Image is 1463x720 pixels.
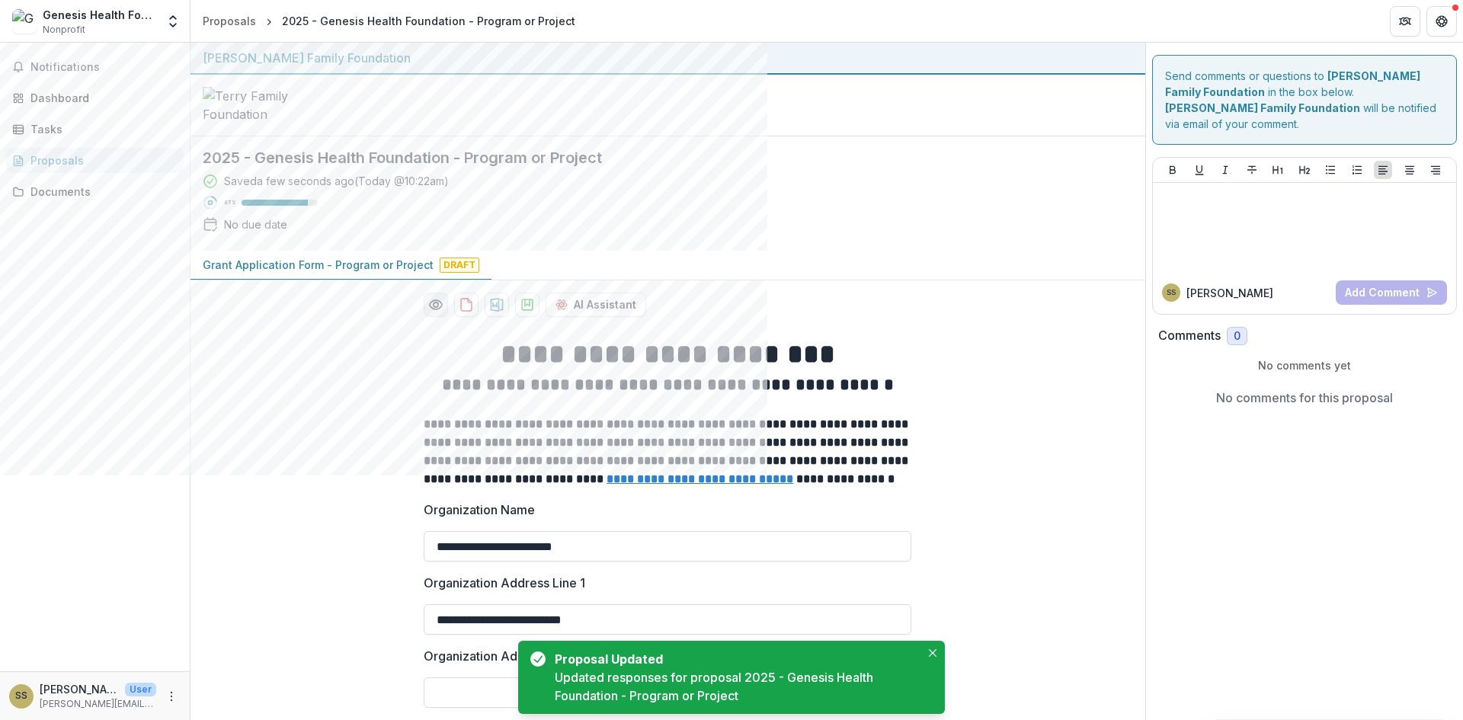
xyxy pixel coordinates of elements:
[1243,161,1261,179] button: Strike
[1401,161,1419,179] button: Align Center
[12,9,37,34] img: Genesis Health Foundation
[162,687,181,706] button: More
[30,152,171,168] div: Proposals
[197,10,581,32] nav: breadcrumb
[30,184,171,200] div: Documents
[555,650,914,668] div: Proposal Updated
[162,6,184,37] button: Open entity switcher
[515,293,539,317] button: download-proposal
[6,148,184,173] a: Proposals
[424,501,535,519] p: Organization Name
[1186,285,1273,301] p: [PERSON_NAME]
[1374,161,1392,179] button: Align Left
[282,13,575,29] div: 2025 - Genesis Health Foundation - Program or Project
[40,697,156,711] p: [PERSON_NAME][EMAIL_ADDRESS][PERSON_NAME][DOMAIN_NAME]
[30,121,171,137] div: Tasks
[1167,289,1176,296] div: Sarah Schore
[1216,389,1393,407] p: No comments for this proposal
[15,691,27,701] div: Sarah Schore
[424,293,448,317] button: Preview a056f7b7-4bec-4448-aaeb-996477fa75cd-0.pdf
[1295,161,1314,179] button: Heading 2
[6,179,184,204] a: Documents
[203,257,434,273] p: Grant Application Form - Program or Project
[203,87,355,123] img: Terry Family Foundation
[1336,280,1447,305] button: Add Comment
[224,197,235,208] p: 87 %
[1426,6,1457,37] button: Get Help
[6,117,184,142] a: Tasks
[1234,330,1241,343] span: 0
[30,61,178,74] span: Notifications
[1164,161,1182,179] button: Bold
[1216,161,1234,179] button: Italicize
[203,13,256,29] div: Proposals
[1152,55,1458,145] div: Send comments or questions to in the box below. will be notified via email of your comment.
[1190,161,1208,179] button: Underline
[454,293,479,317] button: download-proposal
[197,10,262,32] a: Proposals
[1269,161,1287,179] button: Heading 1
[555,668,920,705] div: Updated responses for proposal 2025 - Genesis Health Foundation - Program or Project
[1426,161,1445,179] button: Align Right
[43,23,85,37] span: Nonprofit
[6,55,184,79] button: Notifications
[1158,357,1452,373] p: No comments yet
[203,49,1133,67] div: [PERSON_NAME] Family Foundation
[203,149,1109,167] h2: 2025 - Genesis Health Foundation - Program or Project
[1321,161,1340,179] button: Bullet List
[440,258,479,273] span: Draft
[1158,328,1221,343] h2: Comments
[6,85,184,110] a: Dashboard
[1390,6,1420,37] button: Partners
[424,574,585,592] p: Organization Address Line 1
[43,7,156,23] div: Genesis Health Foundation
[924,644,942,662] button: Close
[40,681,119,697] p: [PERSON_NAME]
[546,293,646,317] button: AI Assistant
[30,90,171,106] div: Dashboard
[125,683,156,696] p: User
[424,647,587,665] p: Organization Address Line 2
[485,293,509,317] button: download-proposal
[224,216,287,232] div: No due date
[224,173,449,189] div: Saved a few seconds ago ( Today @ 10:22am )
[1348,161,1366,179] button: Ordered List
[1165,101,1360,114] strong: [PERSON_NAME] Family Foundation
